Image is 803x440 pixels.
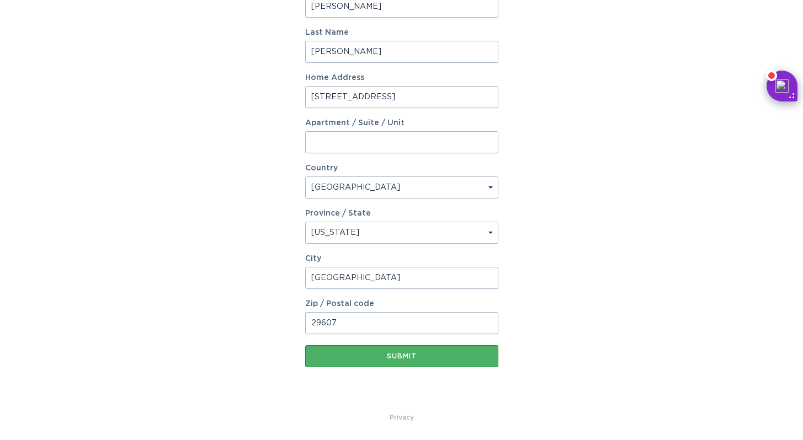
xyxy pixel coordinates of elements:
label: Last Name [305,29,498,36]
button: Submit [305,345,498,367]
label: City [305,255,498,262]
label: Country [305,164,338,172]
div: Submit [311,353,493,359]
label: Apartment / Suite / Unit [305,119,498,127]
a: Privacy Policy & Terms of Use [390,411,414,423]
label: Province / State [305,210,371,217]
label: Zip / Postal code [305,300,498,308]
label: Home Address [305,74,498,82]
